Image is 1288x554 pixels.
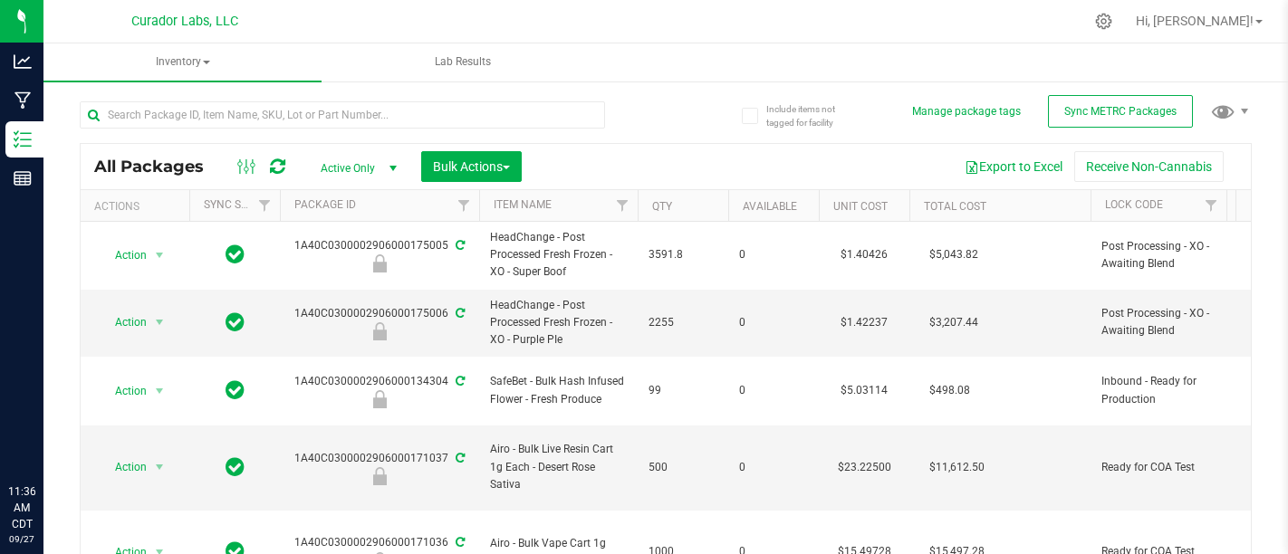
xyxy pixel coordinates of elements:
span: In Sync [226,377,245,403]
span: Sync from Compliance System [453,375,465,387]
div: Post Processing - XO - Awaiting Blend [277,322,482,340]
a: Available [743,200,797,213]
span: Lab Results [410,54,515,70]
span: 0 [739,246,808,263]
button: Sync METRC Packages [1048,95,1193,128]
div: Manage settings [1092,13,1115,30]
div: 1A40C0300002906000175006 [277,305,482,340]
button: Receive Non-Cannabis [1074,151,1224,182]
span: Include items not tagged for facility [766,102,857,129]
span: Action [99,378,148,404]
span: In Sync [226,454,245,480]
span: HeadChange - Post Processed Fresh Frozen - XO - Super Boof [490,229,627,282]
td: $1.42237 [819,290,909,358]
span: Post Processing - XO - Awaiting Blend [1101,238,1216,272]
button: Manage package tags [912,104,1021,119]
p: 11:36 AM CDT [8,483,35,532]
span: select [149,243,171,268]
span: 500 [649,459,717,476]
div: 1A40C0300002906000134304 [277,373,482,408]
a: Sync Status [204,198,274,211]
a: Unit Cost [833,200,888,213]
span: Sync from Compliance System [453,307,465,320]
a: Total Cost [924,200,986,213]
span: Sync from Compliance System [453,239,465,252]
iframe: Resource center [18,409,72,463]
span: In Sync [226,242,245,267]
p: 09/27 [8,532,35,546]
div: Inbound - Ready for Production [277,390,482,408]
a: Filter [250,190,280,221]
span: 3591.8 [649,246,717,263]
span: In Sync [226,310,245,335]
span: 2255 [649,314,717,331]
span: Sync METRC Packages [1064,105,1177,118]
span: Curador Labs, LLC [131,14,238,29]
span: Airo - Bulk Live Resin Cart 1g Each - Desert Rose Sativa [490,441,627,493]
a: Filter [1197,190,1226,221]
span: $5,043.82 [920,242,987,268]
div: Ready for COA Test [277,467,482,485]
inline-svg: Reports [14,169,32,187]
a: Filter [449,190,479,221]
div: Post Processing - XO - Awaiting Blend [277,254,482,272]
div: 1A40C0300002906000175005 [277,237,482,272]
a: Filter [608,190,638,221]
a: Qty [652,200,672,213]
a: Inventory [43,43,322,81]
span: $498.08 [920,377,979,404]
div: Actions [94,200,182,213]
span: Action [99,243,148,268]
span: 0 [739,382,808,399]
div: 1A40C0300002906000171037 [277,450,482,485]
td: $1.40426 [819,222,909,290]
button: Bulk Actions [421,151,522,182]
span: HeadChange - Post Processed Fresh Frozen - XO - Purple PIe [490,297,627,349]
a: Package ID [294,198,356,211]
span: $11,612.50 [920,454,994,481]
td: $23.22500 [819,425,909,511]
span: SafeBet - Bulk Hash Infused Flower - Fresh Produce [490,373,627,407]
span: All Packages [94,157,222,177]
span: Action [99,454,148,480]
span: Action [99,310,148,335]
span: Bulk Actions [433,159,510,174]
input: Search Package ID, Item Name, SKU, Lot or Part Number... [80,101,605,129]
a: Lab Results [323,43,601,81]
span: Sync from Compliance System [453,536,465,549]
td: $5.03114 [819,357,909,425]
span: select [149,310,171,335]
span: 0 [739,314,808,331]
inline-svg: Analytics [14,53,32,71]
span: select [149,378,171,404]
inline-svg: Inventory [14,130,32,148]
inline-svg: Manufacturing [14,91,32,110]
span: select [149,454,171,480]
span: Post Processing - XO - Awaiting Blend [1101,305,1216,339]
span: Inbound - Ready for Production [1101,373,1216,407]
button: Export to Excel [953,151,1074,182]
span: Ready for COA Test [1101,459,1216,476]
a: Item Name [494,198,552,211]
span: Sync from Compliance System [453,452,465,464]
span: Hi, [PERSON_NAME]! [1136,14,1254,28]
span: 0 [739,459,808,476]
span: 99 [649,382,717,399]
span: $3,207.44 [920,310,987,336]
a: Lock Code [1105,198,1163,211]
